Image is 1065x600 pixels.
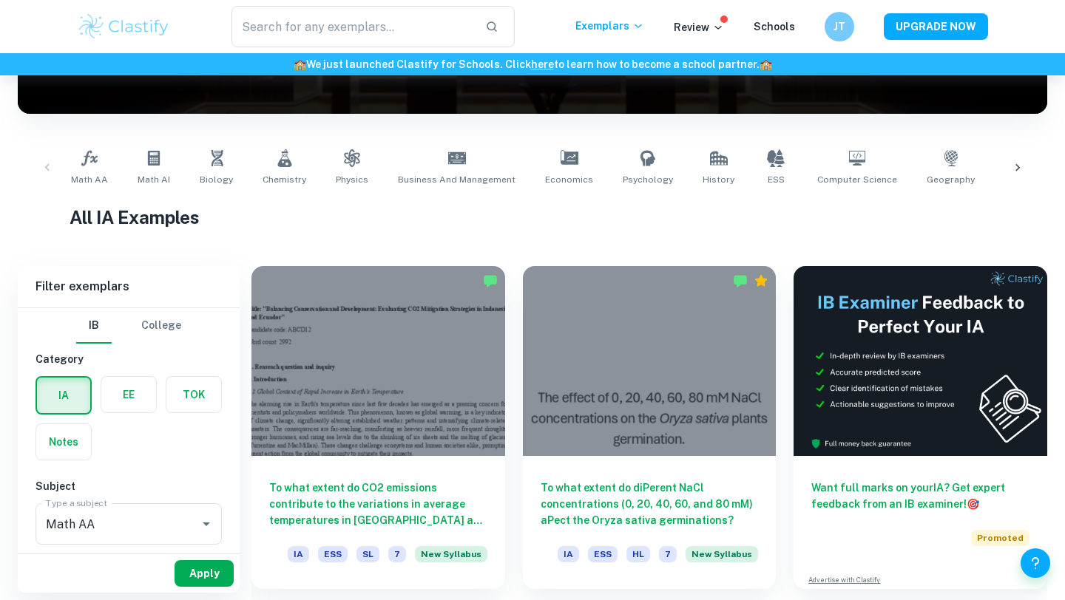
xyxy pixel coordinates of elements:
[35,478,222,494] h6: Subject
[46,497,107,509] label: Type a subject
[686,546,758,562] span: New Syllabus
[415,546,487,571] div: Starting from the May 2026 session, the ESS IA requirements have changed. We created this exempla...
[659,546,677,562] span: 7
[101,377,156,412] button: EE
[523,266,777,589] a: To what extent do diPerent NaCl concentrations (0, 20, 40, 60, and 80 mM) aPect the Oryza sativa ...
[626,546,650,562] span: HL
[415,546,487,562] span: New Syllabus
[231,6,473,47] input: Search for any exemplars...
[811,480,1029,512] h6: Want full marks on your IA ? Get expert feedback from an IB examiner!
[294,58,306,70] span: 🏫
[36,424,91,460] button: Notes
[541,480,759,528] h6: To what extent do diPerent NaCl concentrations (0, 20, 40, 60, and 80 mM) aPect the Oryza sativa ...
[141,308,181,344] button: College
[269,480,487,528] h6: To what extent do CO2 emissions contribute to the variations in average temperatures in [GEOGRAPH...
[831,18,848,35] h6: JT
[3,56,1062,72] h6: We just launched Clastify for Schools. Click to learn how to become a school partner.
[531,58,554,70] a: here
[674,19,724,35] p: Review
[545,173,593,186] span: Economics
[138,173,170,186] span: Math AI
[754,273,768,288] div: Premium
[35,351,222,367] h6: Category
[263,173,306,186] span: Chemistry
[71,173,108,186] span: Math AA
[200,173,233,186] span: Biology
[398,173,515,186] span: Business and Management
[794,266,1047,589] a: Want full marks on yourIA? Get expert feedback from an IB examiner!PromotedAdvertise with Clastify
[733,273,748,288] img: Marked
[388,546,406,562] span: 7
[76,308,181,344] div: Filter type choice
[575,18,644,34] p: Exemplars
[483,273,498,288] img: Marked
[175,560,234,587] button: Apply
[288,546,309,562] span: IA
[686,546,758,571] div: Starting from the May 2026 session, the ESS IA requirements have changed. We created this exempla...
[623,173,673,186] span: Psychology
[967,498,979,510] span: 🎯
[76,308,112,344] button: IB
[754,21,795,33] a: Schools
[760,58,772,70] span: 🏫
[1021,548,1050,578] button: Help and Feedback
[70,204,996,231] h1: All IA Examples
[884,13,988,40] button: UPGRADE NOW
[356,546,379,562] span: SL
[825,12,854,41] button: JT
[558,546,579,562] span: IA
[18,266,240,307] h6: Filter exemplars
[77,12,171,41] img: Clastify logo
[251,266,505,589] a: To what extent do CO2 emissions contribute to the variations in average temperatures in [GEOGRAPH...
[588,546,618,562] span: ESS
[336,173,368,186] span: Physics
[817,173,897,186] span: Computer Science
[808,575,880,585] a: Advertise with Clastify
[768,173,785,186] span: ESS
[971,530,1029,546] span: Promoted
[37,378,90,413] button: IA
[318,546,348,562] span: ESS
[196,514,217,534] button: Open
[927,173,975,186] span: Geography
[794,266,1047,456] img: Thumbnail
[703,173,734,186] span: History
[166,377,221,412] button: TOK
